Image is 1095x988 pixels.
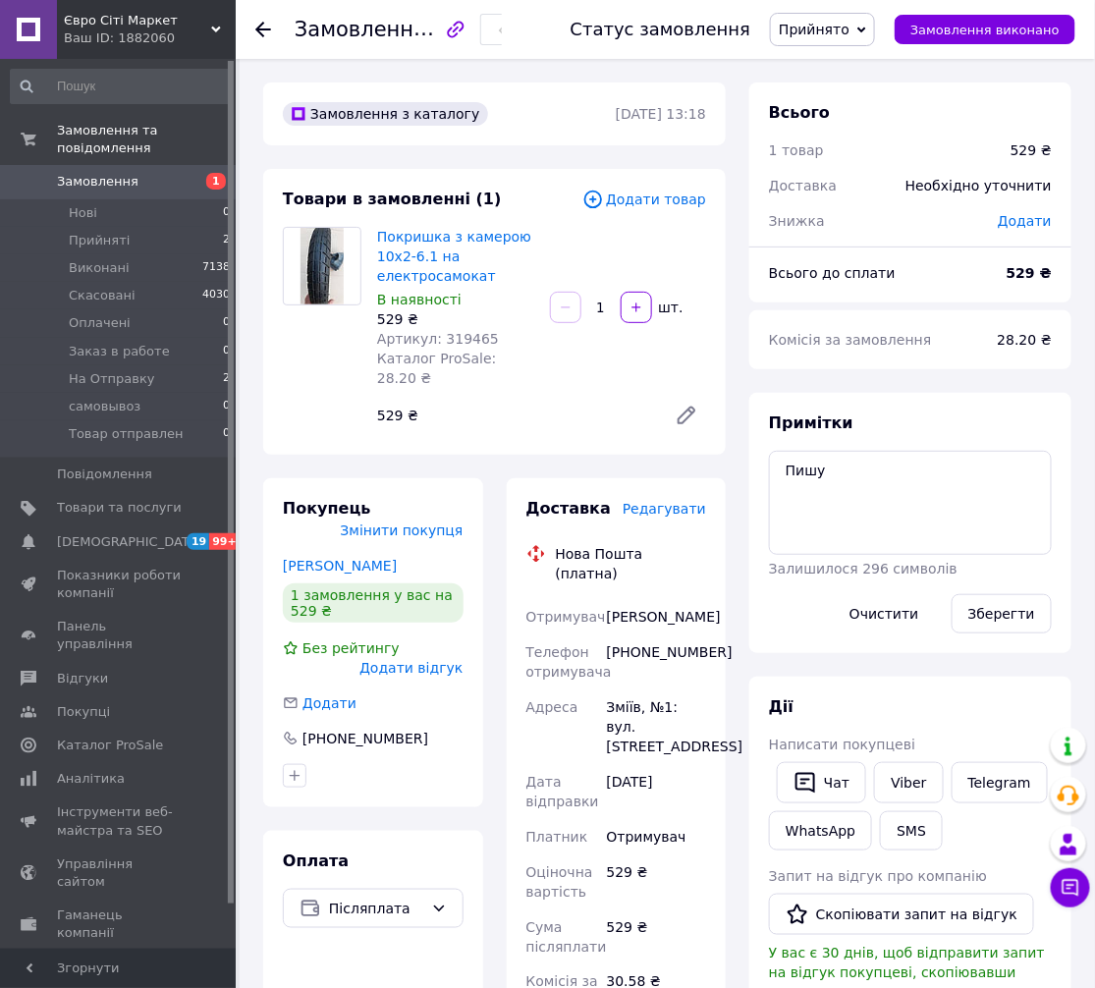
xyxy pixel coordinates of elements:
[526,864,593,900] span: Оціночна вартість
[769,178,837,193] span: Доставка
[1011,140,1052,160] div: 529 ₴
[377,229,531,284] a: Покришка з камерою 10х2-6.1 на електросамокат
[57,173,138,191] span: Замовлення
[377,309,534,329] div: 529 ₴
[57,618,182,653] span: Панель управління
[603,689,710,764] div: Зміїв, №1: вул. [STREET_ADDRESS]
[223,343,230,360] span: 0
[571,20,751,39] div: Статус замовлення
[69,287,136,304] span: Скасовані
[57,533,202,551] span: [DEMOGRAPHIC_DATA]
[769,213,825,229] span: Знижка
[69,204,97,222] span: Нові
[57,770,125,788] span: Аналітика
[769,697,794,716] span: Дії
[223,204,230,222] span: 0
[616,106,706,122] time: [DATE] 13:18
[283,583,464,623] div: 1 замовлення у вас на 529 ₴
[582,189,706,210] span: Додати товар
[769,103,830,122] span: Всього
[69,314,131,332] span: Оплачені
[769,811,872,851] a: WhatsApp
[283,190,502,208] span: Товари в замовленні (1)
[377,292,462,307] span: В наявності
[57,122,236,157] span: Замовлення та повідомлення
[69,370,155,388] span: На Отправку
[777,762,866,803] button: Чат
[57,703,110,721] span: Покупці
[1051,868,1090,907] button: Чат з покупцем
[57,670,108,687] span: Відгуки
[910,23,1060,37] span: Замовлення виконано
[769,265,896,281] span: Всього до сплати
[526,499,612,518] span: Доставка
[894,164,1064,207] div: Необхідно уточнити
[206,173,226,190] span: 1
[551,544,712,583] div: Нова Пошта (платна)
[377,331,499,347] span: Артикул: 319465
[769,868,987,884] span: Запит на відгук про компанію
[769,451,1052,555] textarea: Пишу
[57,855,182,891] span: Управління сайтом
[255,20,271,39] div: Повернутися назад
[329,898,423,919] span: Післяплата
[779,22,849,37] span: Прийнято
[1007,265,1052,281] b: 529 ₴
[880,811,943,851] button: SMS
[283,102,488,126] div: Замовлення з каталогу
[57,567,182,602] span: Показники роботи компанії
[57,499,182,517] span: Товари та послуги
[895,15,1075,44] button: Замовлення виконано
[302,695,356,711] span: Додати
[952,762,1048,803] a: Telegram
[283,558,397,574] a: [PERSON_NAME]
[69,425,184,443] span: Товар отправлен
[369,402,659,429] div: 529 ₴
[223,314,230,332] span: 0
[341,522,464,538] span: Змінити покупця
[57,906,182,942] span: Гаманець компанії
[603,764,710,819] div: [DATE]
[769,332,932,348] span: Комісія за замовлення
[623,501,706,517] span: Редагувати
[526,829,588,845] span: Платник
[64,12,211,29] span: Євро Сіті Маркет
[526,774,599,809] span: Дата відправки
[69,232,130,249] span: Прийняті
[603,634,710,689] div: [PHONE_NUMBER]
[57,466,152,483] span: Повідомлення
[998,332,1052,348] span: 28.20 ₴
[223,398,230,415] span: 0
[603,819,710,854] div: Отримувач
[769,142,824,158] span: 1 товар
[283,851,349,870] span: Оплата
[64,29,236,47] div: Ваш ID: 1882060
[654,298,685,317] div: шт.
[187,533,209,550] span: 19
[377,351,496,386] span: Каталог ProSale: 28.20 ₴
[283,499,371,518] span: Покупець
[603,854,710,909] div: 529 ₴
[874,762,943,803] a: Viber
[223,425,230,443] span: 0
[769,413,853,432] span: Примітки
[57,737,163,754] span: Каталог ProSale
[526,919,607,955] span: Сума післяплати
[526,699,578,715] span: Адреса
[998,213,1052,229] span: Додати
[223,232,230,249] span: 2
[952,594,1052,633] button: Зберегти
[69,398,140,415] span: самовывоз
[769,737,915,752] span: Написати покупцеві
[10,69,232,104] input: Пошук
[209,533,242,550] span: 99+
[69,343,170,360] span: Заказ в работе
[769,561,958,576] span: Залишилося 296 символів
[302,640,400,656] span: Без рейтингу
[603,909,710,964] div: 529 ₴
[526,609,606,625] span: Отримувач
[667,396,706,435] a: Редагувати
[769,894,1034,935] button: Скопіювати запит на відгук
[202,287,230,304] span: 4030
[526,644,612,680] span: Телефон отримувача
